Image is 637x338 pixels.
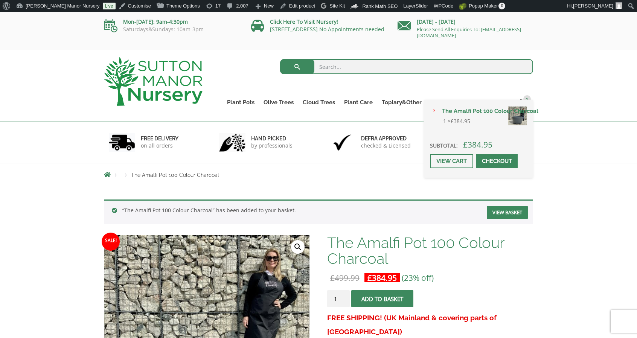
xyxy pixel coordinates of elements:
a: Please Send All Enquiries To: [EMAIL_ADDRESS][DOMAIN_NAME] [417,26,521,39]
img: 3.jpg [329,133,355,152]
span: £ [451,117,454,125]
span: (23% off) [402,273,434,283]
input: Search... [280,59,533,74]
img: 2.jpg [219,133,245,152]
p: checked & Licensed [361,142,411,149]
img: 1.jpg [109,133,135,152]
a: View cart [430,154,473,168]
img: The Amalfi Pot 100 Colour Charcoal [508,107,527,125]
span: [PERSON_NAME] [573,3,613,9]
bdi: 384.95 [451,117,470,125]
span: £ [330,273,335,283]
a: Delivery [452,97,483,108]
h6: Defra approved [361,135,411,142]
a: View full-screen image gallery [291,240,305,254]
a: Topiary&Other [377,97,426,108]
span: 0 [498,3,505,9]
p: [DATE] - [DATE] [398,17,533,26]
a: Plant Pots [222,97,259,108]
span: £ [463,139,468,150]
p: on all orders [141,142,178,149]
p: Mon-[DATE]: 9am-4:30pm [104,17,239,26]
a: The Amalfi Pot 100 Colour Charcoal [437,105,527,117]
a: Live [103,3,116,9]
button: Add to basket [351,290,413,307]
span: 1 × [443,117,470,126]
a: View basket [487,206,528,219]
p: by professionals [251,142,293,149]
strong: Subtotal: [430,142,458,149]
input: Product quantity [327,290,350,307]
span: £ [367,273,372,283]
a: 1 [514,97,533,108]
a: Remove The Amalfi Pot 100 Colour Charcoal from basket [430,107,438,116]
a: [STREET_ADDRESS] No Appointments needed [270,26,384,33]
a: Contact [483,97,514,108]
a: Cloud Trees [298,97,340,108]
h1: The Amalfi Pot 100 Colour Charcoal [327,235,533,266]
span: Site Kit [329,3,345,9]
a: Olive Trees [259,97,298,108]
span: 1 [523,95,531,103]
p: Saturdays&Sundays: 10am-3pm [104,26,239,32]
bdi: 384.95 [463,139,492,150]
h6: FREE DELIVERY [141,135,178,142]
div: “The Amalfi Pot 100 Colour Charcoal” has been added to your basket. [104,199,533,224]
a: Checkout [476,154,518,168]
a: Plant Care [340,97,377,108]
img: logo [104,57,203,106]
nav: Breadcrumbs [104,172,533,178]
h6: hand picked [251,135,293,142]
bdi: 384.95 [367,273,397,283]
span: Rank Math SEO [362,3,398,9]
a: About [426,97,452,108]
span: The Amalfi Pot 100 Colour Charcoal [131,172,219,178]
a: Click Here To Visit Nursery! [270,18,338,25]
bdi: 499.99 [330,273,360,283]
span: Sale! [102,233,120,251]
